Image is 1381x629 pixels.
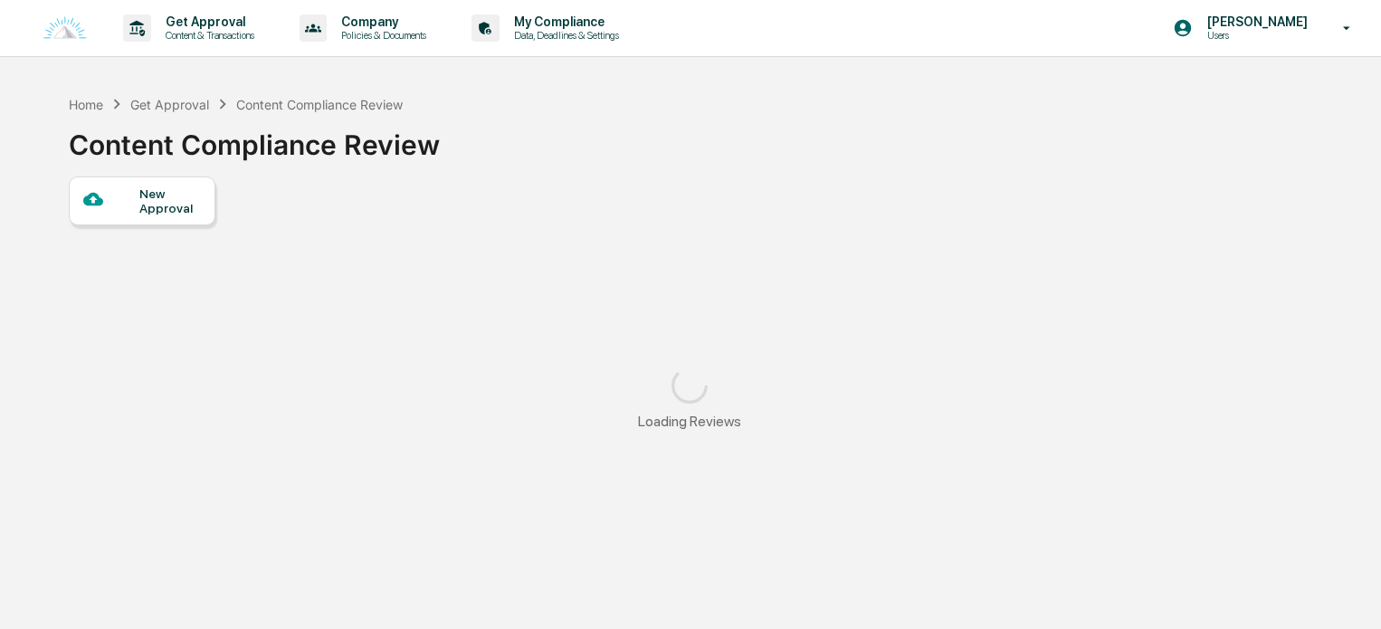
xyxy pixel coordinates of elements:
[1193,14,1317,29] p: [PERSON_NAME]
[500,29,628,42] p: Data, Deadlines & Settings
[43,16,87,41] img: logo
[69,114,440,161] div: Content Compliance Review
[139,186,200,215] div: New Approval
[327,14,435,29] p: Company
[638,413,741,430] div: Loading Reviews
[1193,29,1317,42] p: Users
[130,97,209,112] div: Get Approval
[327,29,435,42] p: Policies & Documents
[236,97,403,112] div: Content Compliance Review
[151,14,263,29] p: Get Approval
[500,14,628,29] p: My Compliance
[151,29,263,42] p: Content & Transactions
[69,97,103,112] div: Home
